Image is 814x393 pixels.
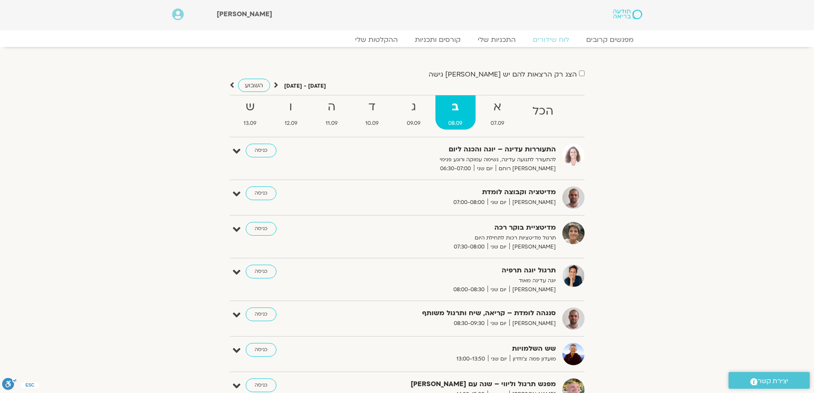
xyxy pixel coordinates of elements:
[312,95,351,130] a: ה11.09
[435,95,476,130] a: ב08.09
[271,119,311,128] span: 12.09
[758,375,788,387] span: יצירת קשר
[429,71,577,78] label: הצג רק הרצאות להם יש [PERSON_NAME] גישה
[435,98,476,117] strong: ב
[246,378,276,392] a: כניסה
[578,35,642,44] a: מפגשים קרובים
[352,95,392,130] a: ד10.09
[509,242,556,251] span: [PERSON_NAME]
[488,198,509,207] span: יום שני
[246,144,276,157] a: כניסה
[347,378,556,390] strong: מפגש תרגול וליווי – שנה עם [PERSON_NAME]
[524,35,578,44] a: לוח שידורים
[231,119,270,128] span: 13.09
[450,198,488,207] span: 07:00-08:00
[453,355,488,363] span: 13:00-13:50
[394,98,434,117] strong: ג
[246,186,276,200] a: כניסה
[496,164,556,173] span: [PERSON_NAME] רוחם
[477,119,517,128] span: 07.09
[469,35,524,44] a: התכניות שלי
[347,144,556,155] strong: התעוררות עדינה – יוגה והכנה ליום
[352,119,392,128] span: 10.09
[510,355,556,363] span: מועדון פמה צ'ודרון
[284,82,326,91] p: [DATE] - [DATE]
[246,265,276,278] a: כניסה
[437,164,474,173] span: 06:30-07:00
[451,242,488,251] span: 07:30-08:00
[246,343,276,357] a: כניסה
[347,343,556,355] strong: שש השלמויות
[488,355,510,363] span: יום שני
[312,98,351,117] strong: ה
[509,285,556,294] span: [PERSON_NAME]
[729,372,810,389] a: יצירת קשר
[488,285,509,294] span: יום שני
[347,265,556,276] strong: תרגול יוגה תרפיה
[172,35,642,44] nav: Menu
[477,98,517,117] strong: א
[347,35,406,44] a: ההקלטות שלי
[231,98,270,117] strong: ש
[519,102,567,121] strong: הכל
[245,81,263,89] span: השבוע
[246,222,276,236] a: כניסה
[509,198,556,207] span: [PERSON_NAME]
[488,319,509,328] span: יום שני
[246,307,276,321] a: כניסה
[347,186,556,198] strong: מדיטציה וקבוצה לומדת
[394,95,434,130] a: ג09.09
[347,222,556,233] strong: מדיטציית בוקר רכה
[271,95,311,130] a: ו12.09
[519,95,567,130] a: הכל
[435,119,476,128] span: 08.09
[474,164,496,173] span: יום שני
[347,276,556,285] p: יוגה עדינה מאוד
[451,319,488,328] span: 08:30-09:30
[231,95,270,130] a: ש13.09
[352,98,392,117] strong: ד
[406,35,469,44] a: קורסים ותכניות
[238,79,270,92] a: השבוע
[271,98,311,117] strong: ו
[394,119,434,128] span: 09.09
[312,119,351,128] span: 11.09
[347,307,556,319] strong: סנגהה לומדת – קריאה, שיח ותרגול משותף
[217,9,272,19] span: [PERSON_NAME]
[347,155,556,164] p: להתעורר לתנועה עדינה, נשימה עמוקה ורוגע פנימי
[477,95,517,130] a: א07.09
[450,285,488,294] span: 08:00-08:30
[347,233,556,242] p: תרגול מדיטציות רכות לתחילת היום
[509,319,556,328] span: [PERSON_NAME]
[488,242,509,251] span: יום שני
